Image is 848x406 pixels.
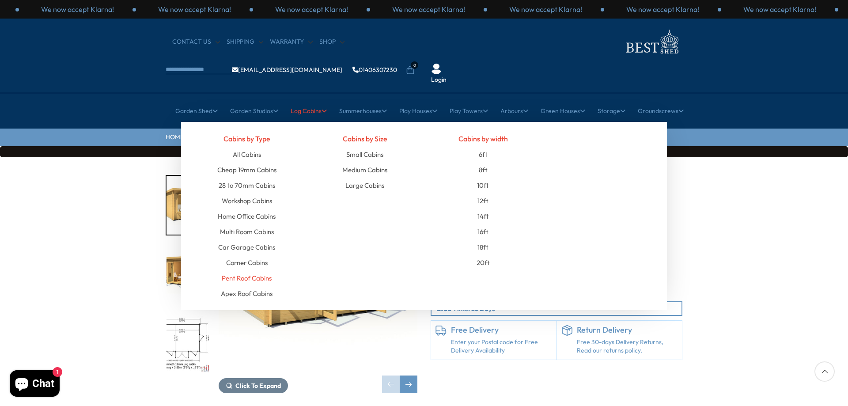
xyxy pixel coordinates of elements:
[167,314,209,373] img: 2990gx389010gx13Emneth19mmPLAN_9efd6104-3a14-4d67-9355-ca9f57706435_200x200.jpg
[319,38,344,46] a: Shop
[411,61,418,69] span: 0
[167,176,209,235] img: 2990gx389010gx13Emneth19mm030LIFESTYLE_71cc9d64-1f41-4a0f-a807-8392838f018f_200x200.jpg
[217,162,276,178] a: Cheap 19mm Cabins
[382,376,400,393] div: Previous slide
[218,239,275,255] a: Car Garage Cabins
[370,4,487,14] div: 3 / 3
[166,244,210,305] div: 2 / 15
[406,66,415,75] a: 0
[477,255,490,270] a: 20ft
[392,4,465,14] p: We now accept Klarna!
[477,209,489,224] a: 14ft
[221,286,273,301] a: Apex Roof Cabins
[167,245,209,304] img: 2990gx389010gx13Emneth19mm-030lifestyle_ea743d31-7f3c-4ad9-a448-ed4adc29c1f9_200x200.jpg
[226,255,268,270] a: Corner Cabins
[270,38,313,46] a: Warranty
[41,4,114,14] p: We now accept Klarna!
[477,178,489,193] a: 10ft
[400,376,417,393] div: Next slide
[541,100,585,122] a: Green Houses
[219,378,288,393] button: Click To Expand
[431,131,536,147] h4: Cabins by width
[291,100,327,122] a: Log Cabins
[7,370,62,399] inbox-online-store-chat: Shopify online store chat
[166,175,210,235] div: 1 / 15
[451,338,552,355] a: Enter your Postal code for Free Delivery Availability
[220,224,274,239] a: Multi Room Cabins
[743,4,816,14] p: We now accept Klarna!
[345,178,384,193] a: Large Cabins
[222,270,272,286] a: Pent Roof Cabins
[577,338,678,355] p: Free 30-days Delivery Returns, Read our returns policy.
[339,100,387,122] a: Summerhouses
[218,209,276,224] a: Home Office Cabins
[431,76,447,84] a: Login
[431,64,442,74] img: User Icon
[253,4,370,14] div: 2 / 3
[451,325,552,335] h6: Free Delivery
[399,100,437,122] a: Play Houses
[479,162,488,178] a: 8ft
[235,382,281,390] span: Click To Expand
[477,239,488,255] a: 18ft
[230,100,278,122] a: Garden Studios
[232,67,342,73] a: [EMAIL_ADDRESS][DOMAIN_NAME]
[275,4,348,14] p: We now accept Klarna!
[194,131,299,147] h4: Cabins by Type
[233,147,261,162] a: All Cabins
[598,100,625,122] a: Storage
[158,4,231,14] p: We now accept Klarna!
[487,4,604,14] div: 1 / 3
[604,4,721,14] div: 2 / 3
[577,325,678,335] h6: Return Delivery
[638,100,684,122] a: Groundscrews
[342,162,387,178] a: Medium Cabins
[621,27,682,56] img: logo
[166,133,184,142] a: HOME
[500,100,528,122] a: Arbours
[222,193,272,209] a: Workshop Cabins
[313,131,418,147] h4: Cabins by Size
[227,38,263,46] a: Shipping
[219,178,275,193] a: 28 to 70mm Cabins
[479,147,488,162] a: 6ft
[721,4,838,14] div: 3 / 3
[626,4,699,14] p: We now accept Klarna!
[136,4,253,14] div: 1 / 3
[477,224,488,239] a: 16ft
[346,147,383,162] a: Small Cabins
[172,38,220,46] a: CONTACT US
[19,4,136,14] div: 3 / 3
[450,100,488,122] a: Play Towers
[352,67,397,73] a: 01406307230
[477,193,488,209] a: 12ft
[166,313,210,374] div: 3 / 15
[175,100,218,122] a: Garden Shed
[509,4,582,14] p: We now accept Klarna!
